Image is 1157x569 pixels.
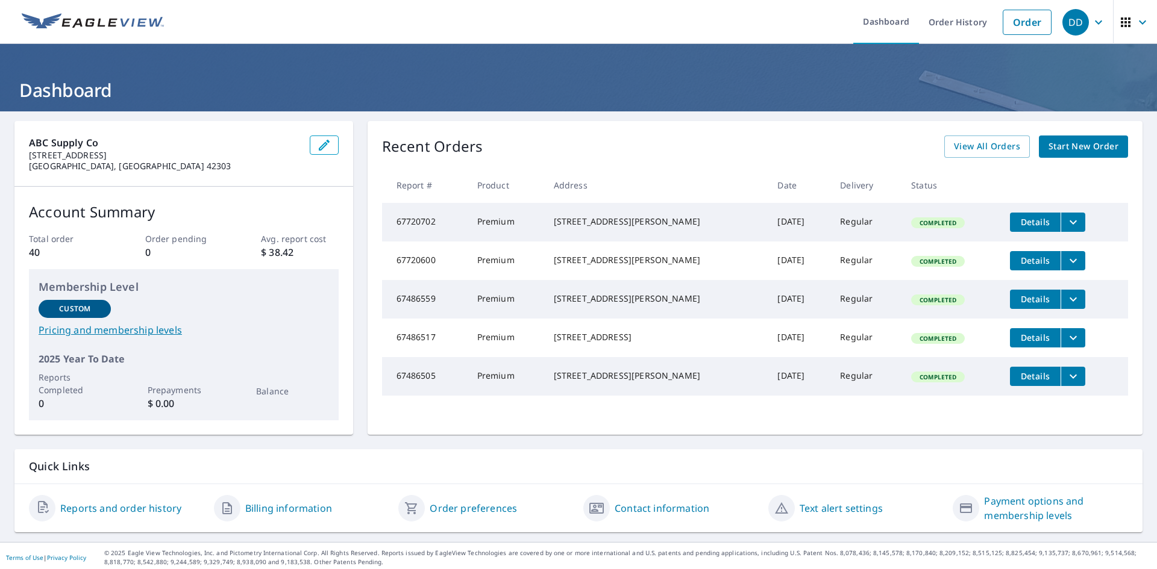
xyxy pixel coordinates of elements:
[468,167,544,203] th: Product
[47,553,86,562] a: Privacy Policy
[1062,9,1089,36] div: DD
[29,459,1128,474] p: Quick Links
[468,203,544,241] td: Premium
[382,319,468,357] td: 67486517
[29,135,300,150] p: ABC Supply Co
[6,554,86,561] p: |
[60,501,181,515] a: Reports and order history
[145,232,222,245] p: Order pending
[430,501,517,515] a: Order preferences
[468,241,544,280] td: Premium
[6,553,43,562] a: Terms of Use
[261,245,338,260] p: $ 38.42
[1061,290,1085,309] button: filesDropdownBtn-67486559
[1017,293,1053,305] span: Details
[382,167,468,203] th: Report #
[39,279,329,295] p: Membership Level
[768,203,830,241] td: [DATE]
[830,203,901,241] td: Regular
[912,373,964,381] span: Completed
[104,549,1151,567] p: © 2025 Eagle View Technologies, Inc. and Pictometry International Corp. All Rights Reserved. Repo...
[1017,255,1053,266] span: Details
[554,216,759,228] div: [STREET_ADDRESS][PERSON_NAME]
[1010,290,1061,309] button: detailsBtn-67486559
[954,139,1020,154] span: View All Orders
[261,232,338,245] p: Avg. report cost
[1061,251,1085,270] button: filesDropdownBtn-67720600
[1061,328,1085,347] button: filesDropdownBtn-67486517
[1061,213,1085,232] button: filesDropdownBtn-67720702
[39,371,111,396] p: Reports Completed
[912,219,964,227] span: Completed
[554,331,759,343] div: [STREET_ADDRESS]
[1010,213,1061,232] button: detailsBtn-67720702
[1010,251,1061,270] button: detailsBtn-67720600
[29,232,106,245] p: Total order
[1049,139,1118,154] span: Start New Order
[554,293,759,305] div: [STREET_ADDRESS][PERSON_NAME]
[1010,367,1061,386] button: detailsBtn-67486505
[912,257,964,266] span: Completed
[148,396,220,411] p: $ 0.00
[29,201,339,223] p: Account Summary
[768,319,830,357] td: [DATE]
[1010,328,1061,347] button: detailsBtn-67486517
[382,280,468,319] td: 67486559
[245,501,332,515] a: Billing information
[145,245,222,260] p: 0
[39,323,329,337] a: Pricing and membership levels
[944,135,1030,158] a: View All Orders
[468,319,544,357] td: Premium
[1061,367,1085,386] button: filesDropdownBtn-67486505
[554,254,759,266] div: [STREET_ADDRESS][PERSON_NAME]
[14,78,1143,102] h1: Dashboard
[148,384,220,396] p: Prepayments
[768,357,830,396] td: [DATE]
[382,357,468,396] td: 67486505
[468,357,544,396] td: Premium
[382,241,468,280] td: 67720600
[901,167,1000,203] th: Status
[984,494,1128,523] a: Payment options and membership levels
[768,167,830,203] th: Date
[1039,135,1128,158] a: Start New Order
[768,280,830,319] td: [DATE]
[22,13,164,31] img: EV Logo
[830,357,901,396] td: Regular
[29,150,300,161] p: [STREET_ADDRESS]
[1003,10,1052,35] a: Order
[830,167,901,203] th: Delivery
[830,241,901,280] td: Regular
[830,280,901,319] td: Regular
[544,167,768,203] th: Address
[382,203,468,241] td: 67720702
[912,296,964,304] span: Completed
[800,501,883,515] a: Text alert settings
[382,135,483,158] p: Recent Orders
[59,303,90,314] p: Custom
[1017,216,1053,228] span: Details
[468,280,544,319] td: Premium
[1017,370,1053,382] span: Details
[29,245,106,260] p: 40
[1017,332,1053,343] span: Details
[768,241,830,280] td: [DATE]
[39,396,111,411] p: 0
[29,161,300,172] p: [GEOGRAPHIC_DATA], [GEOGRAPHIC_DATA] 42303
[830,319,901,357] td: Regular
[256,385,328,397] p: Balance
[912,334,964,343] span: Completed
[615,501,709,515] a: Contact information
[554,370,759,382] div: [STREET_ADDRESS][PERSON_NAME]
[39,352,329,366] p: 2025 Year To Date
